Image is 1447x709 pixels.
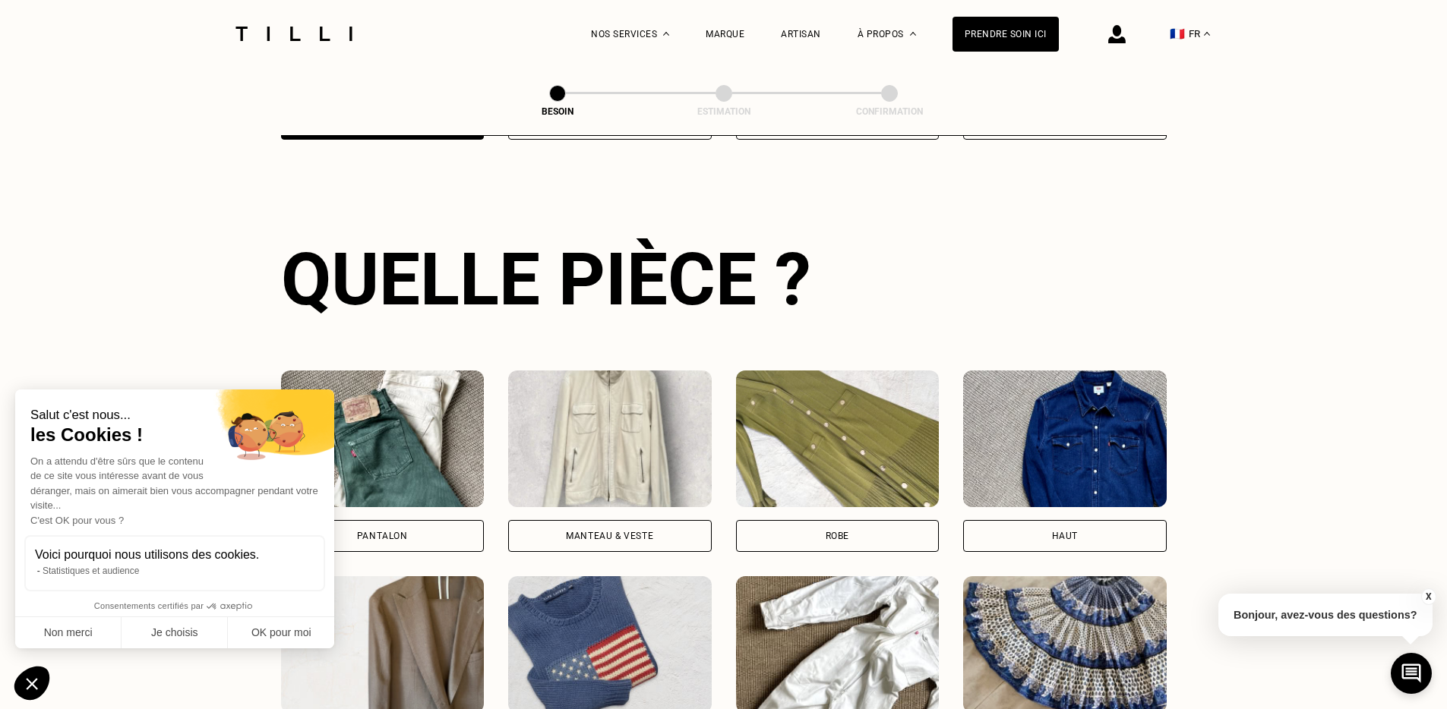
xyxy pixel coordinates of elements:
[508,370,712,507] img: Tilli retouche votre Manteau & Veste
[566,531,653,540] div: Manteau & Veste
[281,237,1167,322] div: Quelle pièce ?
[482,106,633,117] div: Besoin
[648,106,800,117] div: Estimation
[1218,594,1433,636] p: Bonjour, avez-vous des questions?
[1052,531,1078,540] div: Haut
[1204,32,1210,36] img: menu déroulant
[736,370,940,507] img: Tilli retouche votre Robe
[826,531,849,540] div: Robe
[706,29,744,39] a: Marque
[1420,588,1436,605] button: X
[230,27,358,41] img: Logo du service de couturière Tilli
[814,106,965,117] div: Confirmation
[910,32,916,36] img: Menu déroulant à propos
[281,370,485,507] img: Tilli retouche votre Pantalon
[1170,27,1185,41] span: 🇫🇷
[781,29,821,39] a: Artisan
[357,531,408,540] div: Pantalon
[953,17,1059,52] a: Prendre soin ici
[963,370,1167,507] img: Tilli retouche votre Haut
[1108,25,1126,43] img: icône connexion
[663,32,669,36] img: Menu déroulant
